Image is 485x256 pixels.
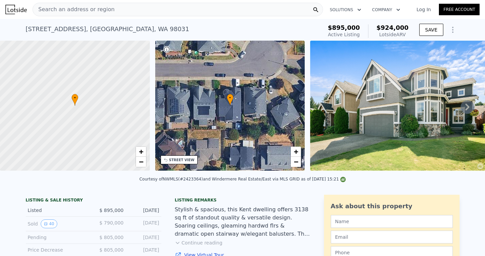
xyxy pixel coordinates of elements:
a: Zoom out [291,157,301,167]
span: $ 895,000 [99,208,123,213]
div: LISTING & SALE HISTORY [26,197,161,204]
input: Name [331,215,453,228]
span: • [72,95,78,101]
span: + [139,147,143,156]
span: $ 790,000 [99,220,123,226]
a: Zoom in [136,147,146,157]
div: Courtesy of NWMLS (#2423364) and Windermere Real Estate/East via MLS GRID as of [DATE] 15:21 [139,177,346,182]
a: Zoom in [291,147,301,157]
div: STREET VIEW [169,157,195,163]
div: Sold [28,219,88,228]
span: Search an address or region [33,5,115,14]
div: Stylish & spacious, this Kent dwelling offers 3138 sq ft of standout quality & versatile design. ... [175,206,310,238]
span: $ 805,000 [99,247,123,253]
a: Log In [408,6,439,13]
span: − [139,157,143,166]
a: Free Account [439,4,480,15]
span: − [294,157,298,166]
span: $ 805,000 [99,235,123,240]
button: Show Options [446,23,460,37]
span: + [294,147,298,156]
div: [DATE] [129,247,159,253]
div: Pending [28,234,88,241]
div: [DATE] [129,234,159,241]
img: Lotside [5,5,27,14]
div: • [227,94,234,106]
div: Listed [28,207,88,214]
span: $895,000 [328,24,360,31]
div: Lotside ARV [377,31,409,38]
span: $924,000 [377,24,409,31]
span: Active Listing [328,32,360,37]
div: [STREET_ADDRESS] , [GEOGRAPHIC_DATA] , WA 98031 [26,24,189,34]
button: Company [367,4,406,16]
div: • [72,94,78,106]
button: Continue reading [175,239,223,246]
div: Ask about this property [331,201,453,211]
input: Email [331,231,453,243]
div: Listing remarks [175,197,310,203]
span: • [227,95,234,101]
a: Zoom out [136,157,146,167]
button: SAVE [419,24,443,36]
div: [DATE] [129,207,159,214]
div: Price Decrease [28,247,88,253]
div: [DATE] [129,219,159,228]
button: View historical data [41,219,57,228]
img: NWMLS Logo [340,177,346,182]
button: Solutions [324,4,367,16]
